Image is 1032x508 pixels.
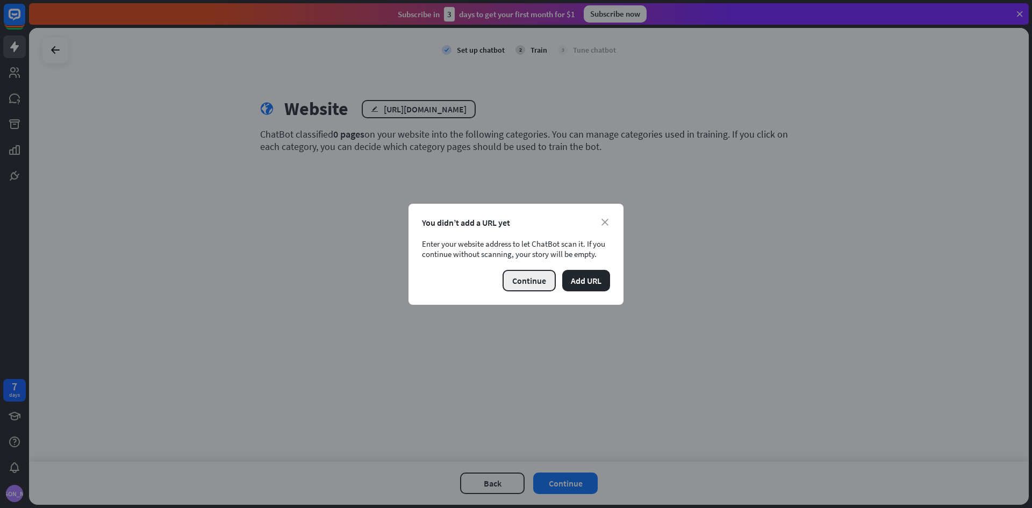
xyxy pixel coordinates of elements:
[562,270,610,291] button: Add URL
[9,4,41,37] button: Open LiveChat chat widget
[422,239,610,259] div: Enter your website address to let ChatBot scan it. If you continue without scanning, your story w...
[503,270,556,291] button: Continue
[422,217,610,228] div: You didn’t add a URL yet
[601,219,608,226] i: close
